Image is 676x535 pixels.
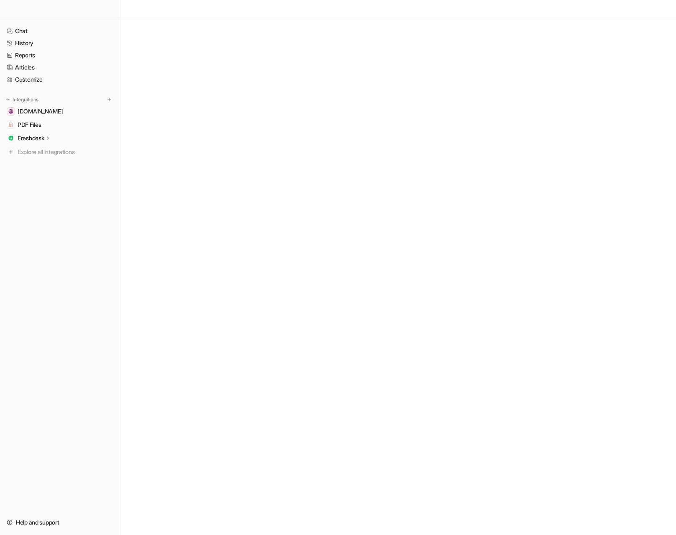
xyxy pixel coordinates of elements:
a: Articles [3,62,117,73]
span: [DOMAIN_NAME] [18,107,63,116]
img: Freshdesk [8,136,13,141]
a: Explore all integrations [3,146,117,158]
a: History [3,37,117,49]
img: www.fricosmos.com [8,109,13,114]
button: Integrations [3,95,41,104]
img: PDF Files [8,122,13,127]
span: Explore all integrations [18,145,113,159]
a: Customize [3,74,117,85]
p: Freshdesk [18,134,44,142]
img: menu_add.svg [106,97,112,103]
img: expand menu [5,97,11,103]
p: Integrations [13,96,38,103]
a: Help and support [3,517,117,528]
a: Reports [3,49,117,61]
img: explore all integrations [7,148,15,156]
span: PDF Files [18,121,41,129]
a: PDF FilesPDF Files [3,119,117,131]
a: www.fricosmos.com[DOMAIN_NAME] [3,105,117,117]
a: Chat [3,25,117,37]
